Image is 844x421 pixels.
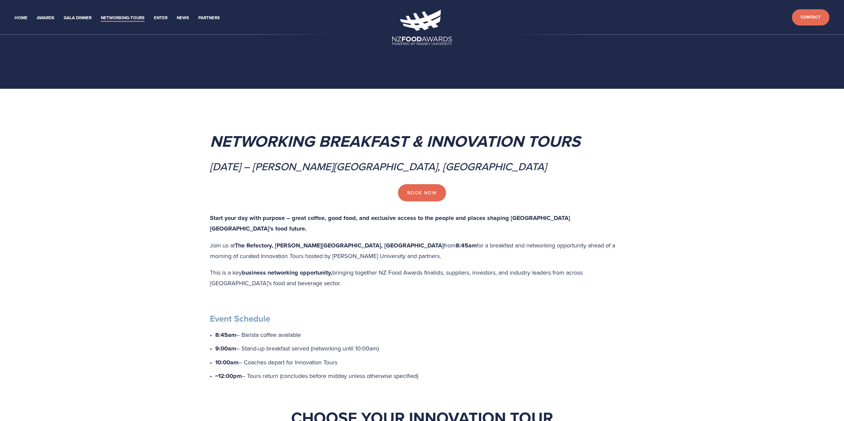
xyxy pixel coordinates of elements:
[215,357,634,368] p: – Coaches depart for Innovation Tours
[210,312,270,325] strong: Event Schedule
[215,331,236,339] strong: 8:45am
[15,14,28,22] a: Home
[210,130,580,153] em: Networking Breakfast & Innovation Tours
[792,9,829,26] a: Contact
[398,184,446,201] a: Book Now
[37,14,54,22] a: Awards
[215,358,238,367] strong: 10:00am
[215,344,236,353] strong: 9:00am
[210,240,634,261] p: Join us at from for a breakfast and networking opportunity ahead of a morning of curated Innovati...
[215,371,634,382] p: – Tours return (concludes before midday unless otherwise specified)
[198,14,220,22] a: Partners
[64,14,92,22] a: Gala Dinner
[101,14,145,22] a: Networking-Tours
[210,159,547,174] em: [DATE] – [PERSON_NAME][GEOGRAPHIC_DATA], [GEOGRAPHIC_DATA]
[456,241,477,250] strong: 8:45am
[177,14,189,22] a: News
[154,14,167,22] a: Enter
[210,214,572,233] strong: Start your day with purpose – great coffee, good food, and exclusive access to the people and pla...
[215,343,634,354] p: – Stand-up breakfast served (networking until 10:00am)
[215,330,634,341] p: – Barista coffee available
[215,372,242,380] strong: ~12:00pm
[210,267,634,289] p: This is a key bringing together NZ Food Awards finalists, suppliers, investors, and industry lead...
[235,241,444,250] strong: The Refectory, [PERSON_NAME][GEOGRAPHIC_DATA], [GEOGRAPHIC_DATA]
[242,268,332,277] strong: business networking opportunity,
